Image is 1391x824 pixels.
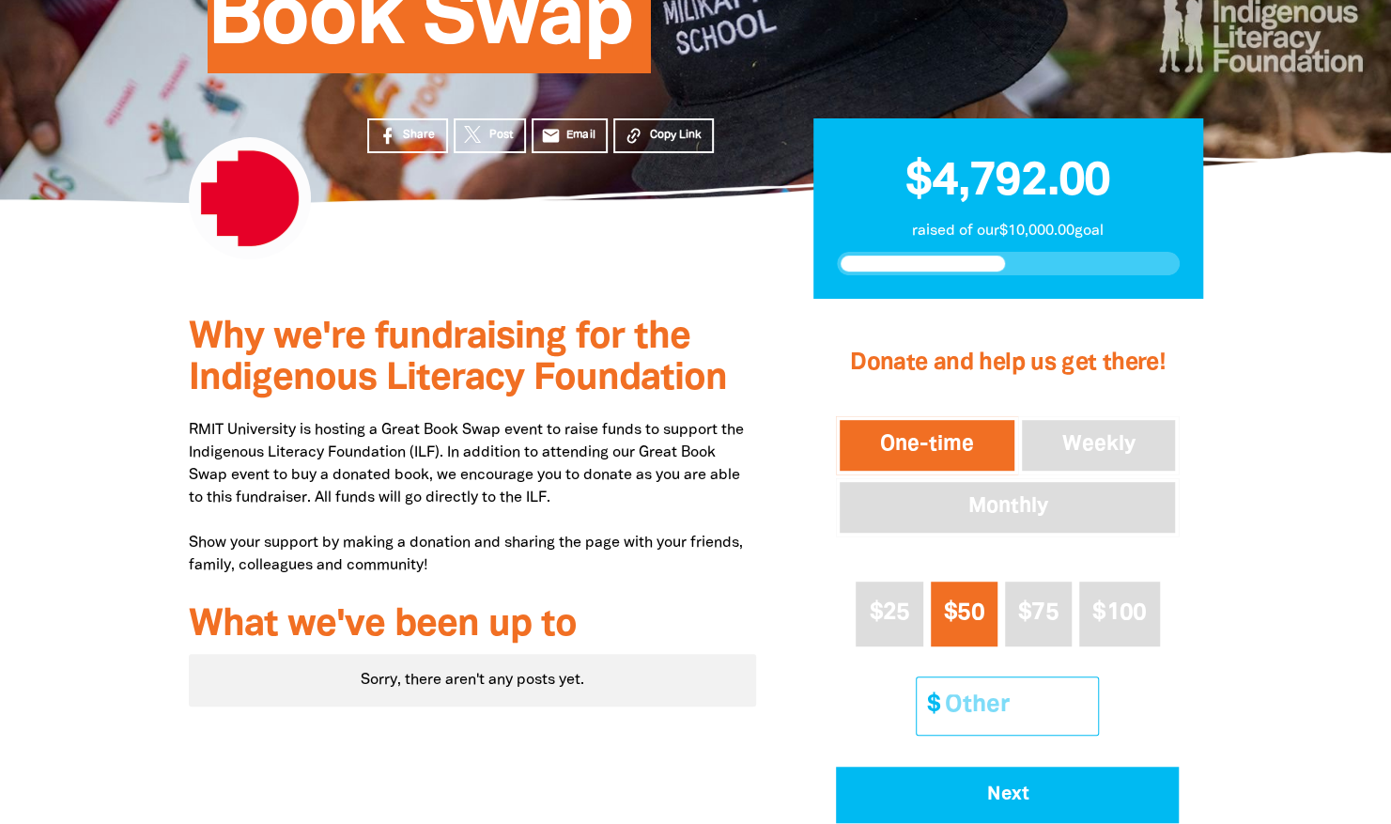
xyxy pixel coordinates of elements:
[1079,582,1160,646] button: $100
[189,605,757,646] h3: What we've been up to
[836,326,1179,401] h2: Donate and help us get there!
[836,478,1179,536] button: Monthly
[189,654,757,707] div: Paginated content
[1005,582,1072,646] button: $75
[189,654,757,707] div: Sorry, there aren't any posts yet.
[189,320,727,396] span: Why we're fundraising for the Indigenous Literacy Foundation
[566,127,595,144] span: Email
[532,118,609,153] a: emailEmail
[1018,416,1180,474] button: Weekly
[1018,602,1059,624] span: $75
[837,220,1180,242] p: raised of our $10,000.00 goal
[944,602,984,624] span: $50
[932,677,1098,735] input: Other
[869,602,909,624] span: $25
[649,127,701,144] span: Copy Link
[613,118,714,153] button: Copy Link
[489,127,513,144] span: Post
[931,582,997,646] button: $50
[905,161,1110,204] span: $4,792.00
[367,118,448,153] a: Share
[862,785,1153,804] span: Next
[856,582,922,646] button: $25
[1092,602,1146,624] span: $100
[836,767,1179,823] button: Pay with Credit Card
[189,419,757,577] p: RMIT University is hosting a Great Book Swap event to raise funds to support the Indigenous Liter...
[454,118,526,153] a: Post
[917,677,939,735] span: $
[541,126,561,146] i: email
[403,127,435,144] span: Share
[836,416,1018,474] button: One-time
